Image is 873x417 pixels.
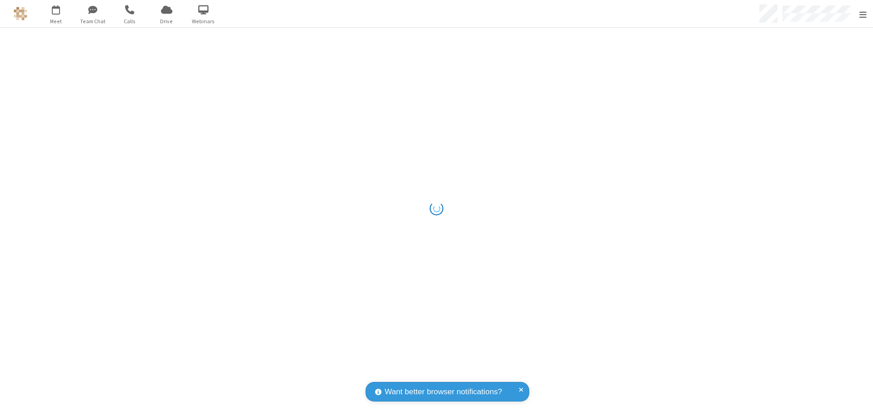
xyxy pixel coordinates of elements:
[385,386,502,398] span: Want better browser notifications?
[76,17,110,25] span: Team Chat
[39,17,73,25] span: Meet
[150,17,184,25] span: Drive
[186,17,221,25] span: Webinars
[14,7,27,20] img: QA Selenium DO NOT DELETE OR CHANGE
[113,17,147,25] span: Calls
